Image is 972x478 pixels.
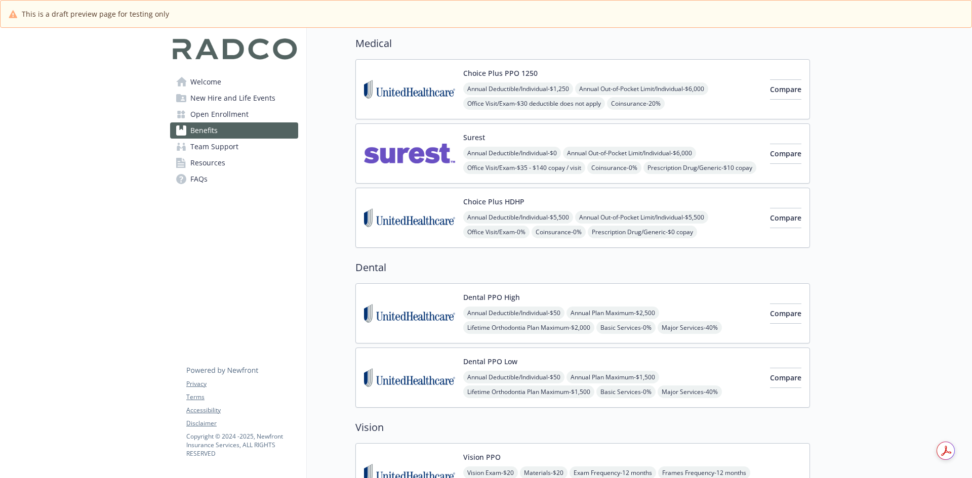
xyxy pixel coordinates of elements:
a: Privacy [186,379,298,388]
p: Copyright © 2024 - 2025 , Newfront Insurance Services, ALL RIGHTS RESERVED [186,432,298,458]
span: Team Support [190,139,238,155]
a: Welcome [170,74,298,90]
img: United Healthcare Insurance Company carrier logo [364,292,455,335]
button: Dental PPO Low [463,356,517,367]
span: Compare [770,213,801,223]
span: Coinsurance - 0% [587,161,641,174]
span: FAQs [190,171,208,187]
a: Benefits [170,122,298,139]
span: Lifetime Orthodontia Plan Maximum - $1,500 [463,385,594,398]
span: Compare [770,84,801,94]
a: Disclaimer [186,419,298,428]
a: Open Enrollment [170,106,298,122]
a: New Hire and Life Events [170,90,298,106]
span: Compare [770,309,801,318]
span: Major Services - 40% [658,321,722,334]
span: New Hire and Life Events [190,90,275,106]
span: Welcome [190,74,221,90]
span: Annual Plan Maximum - $2,500 [566,307,659,319]
button: Choice Plus HDHP [463,196,524,207]
a: Terms [186,393,298,402]
h2: Vision [355,420,810,435]
img: United Healthcare Insurance Company carrier logo [364,356,455,399]
a: Accessibility [186,406,298,415]
a: Resources [170,155,298,171]
span: Annual Deductible/Individual - $0 [463,147,561,159]
a: Team Support [170,139,298,155]
button: Vision PPO [463,452,501,462]
span: Lifetime Orthodontia Plan Maximum - $2,000 [463,321,594,334]
button: Compare [770,79,801,100]
button: Choice Plus PPO 1250 [463,68,538,78]
span: Prescription Drug/Generic - $0 copay [588,226,697,238]
span: Resources [190,155,225,171]
span: Annual Deductible/Individual - $50 [463,371,564,383]
button: Compare [770,144,801,164]
button: Compare [770,208,801,228]
button: Compare [770,303,801,324]
span: Compare [770,149,801,158]
span: Office Visit/Exam - $30 deductible does not apply [463,97,605,110]
span: Prescription Drug/Generic - $10 copay [643,161,756,174]
span: Basic Services - 0% [596,321,656,334]
span: Coinsurance - 0% [532,226,586,238]
button: Surest [463,132,485,143]
span: Major Services - 40% [658,385,722,398]
span: This is a draft preview page for testing only [22,9,169,19]
span: Compare [770,373,801,382]
span: Annual Plan Maximum - $1,500 [566,371,659,383]
span: Annual Deductible/Individual - $5,500 [463,211,573,224]
img: United Healthcare Insurance Company carrier logo [364,68,455,111]
img: Surest carrier logo [364,132,455,175]
span: Office Visit/Exam - $35 - $140 copay / visit [463,161,585,174]
span: Annual Deductible/Individual - $50 [463,307,564,319]
span: Basic Services - 0% [596,385,656,398]
span: Benefits [190,122,218,139]
span: Annual Deductible/Individual - $1,250 [463,82,573,95]
img: United Healthcare Insurance Company carrier logo [364,196,455,239]
span: Office Visit/Exam - 0% [463,226,530,238]
button: Compare [770,368,801,388]
span: Coinsurance - 20% [607,97,665,110]
h2: Dental [355,260,810,275]
button: Dental PPO High [463,292,520,302]
span: Annual Out-of-Pocket Limit/Individual - $6,000 [575,82,708,95]
span: Annual Out-of-Pocket Limit/Individual - $5,500 [575,211,708,224]
span: Annual Out-of-Pocket Limit/Individual - $6,000 [563,147,696,159]
h2: Medical [355,36,810,51]
span: Open Enrollment [190,106,249,122]
a: FAQs [170,171,298,187]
